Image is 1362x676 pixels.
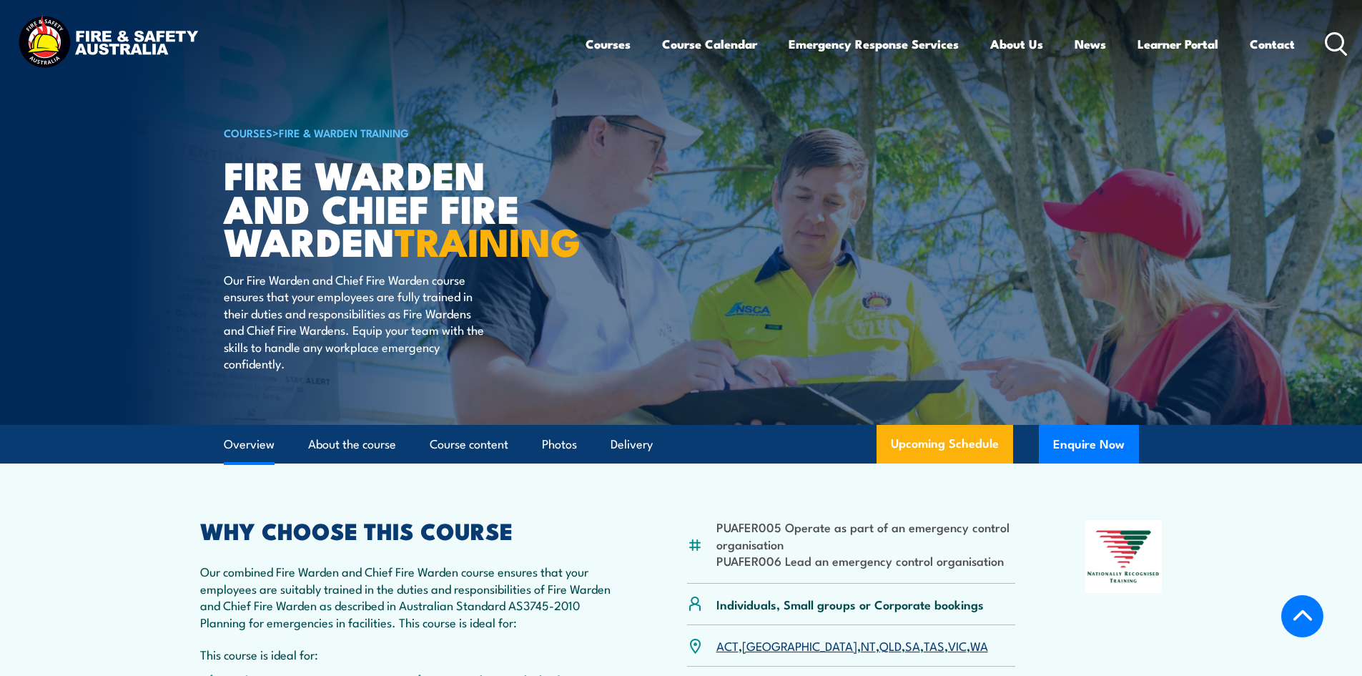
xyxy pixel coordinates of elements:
[395,210,581,270] strong: TRAINING
[1075,25,1106,63] a: News
[200,520,618,540] h2: WHY CHOOSE THIS COURSE
[586,25,631,63] a: Courses
[879,637,902,654] a: QLD
[224,271,485,371] p: Our Fire Warden and Chief Fire Warden course ensures that your employees are fully trained in the...
[430,426,508,464] a: Course content
[990,25,1043,63] a: About Us
[279,124,409,140] a: Fire & Warden Training
[1085,520,1163,593] img: Nationally Recognised Training logo.
[948,637,967,654] a: VIC
[877,425,1013,464] a: Upcoming Schedule
[716,637,988,654] p: , , , , , , ,
[970,637,988,654] a: WA
[1250,25,1295,63] a: Contact
[200,563,618,630] p: Our combined Fire Warden and Chief Fire Warden course ensures that your employees are suitably tr...
[1138,25,1218,63] a: Learner Portal
[542,426,577,464] a: Photos
[224,124,272,140] a: COURSES
[611,426,653,464] a: Delivery
[200,646,618,662] p: This course is ideal for:
[789,25,959,63] a: Emergency Response Services
[924,637,944,654] a: TAS
[1039,425,1139,464] button: Enquire Now
[716,519,1016,552] li: PUAFER005 Operate as part of an emergency control organisation
[224,426,275,464] a: Overview
[905,637,920,654] a: SA
[716,637,739,654] a: ACT
[742,637,857,654] a: [GEOGRAPHIC_DATA]
[224,124,577,141] h6: >
[716,552,1016,569] li: PUAFER006 Lead an emergency control organisation
[662,25,757,63] a: Course Calendar
[308,426,396,464] a: About the course
[716,596,984,612] p: Individuals, Small groups or Corporate bookings
[861,637,876,654] a: NT
[224,157,577,258] h1: Fire Warden and Chief Fire Warden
